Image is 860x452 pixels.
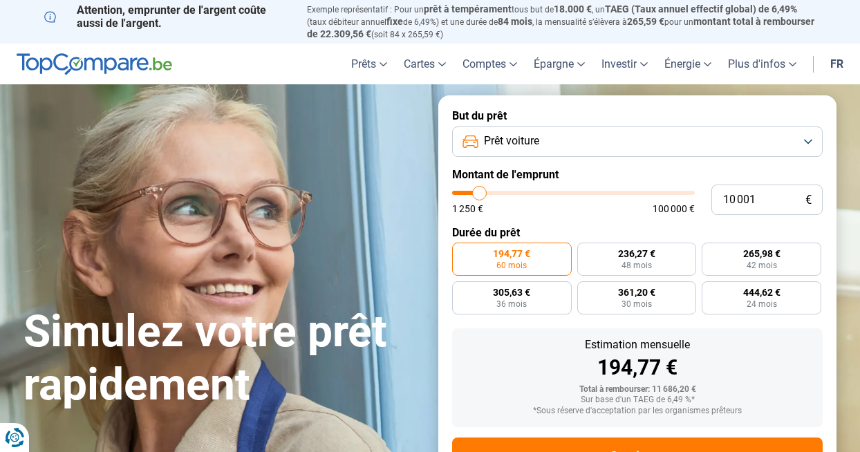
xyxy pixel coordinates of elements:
a: Plus d'infos [720,44,805,84]
span: 361,20 € [618,288,655,297]
img: TopCompare [17,53,172,75]
div: Estimation mensuelle [463,339,812,350]
a: Cartes [395,44,454,84]
span: montant total à rembourser de 22.309,56 € [307,16,814,39]
span: 265,59 € [627,16,664,27]
div: Total à rembourser: 11 686,20 € [463,385,812,395]
span: 18.000 € [554,3,592,15]
span: 100 000 € [653,204,695,214]
span: 194,77 € [493,249,530,258]
a: Prêts [343,44,395,84]
p: Attention, emprunter de l'argent coûte aussi de l'argent. [44,3,290,30]
span: TAEG (Taux annuel effectif global) de 6,49% [605,3,797,15]
span: 84 mois [498,16,532,27]
span: 24 mois [747,300,777,308]
label: Montant de l'emprunt [452,168,823,181]
span: 30 mois [621,300,652,308]
h1: Simulez votre prêt rapidement [24,305,422,412]
span: 305,63 € [493,288,530,297]
span: 1 250 € [452,204,483,214]
a: fr [822,44,852,84]
div: *Sous réserve d'acceptation par les organismes prêteurs [463,406,812,416]
span: Prêt voiture [484,133,539,149]
span: 48 mois [621,261,652,270]
span: 265,98 € [743,249,780,258]
button: Prêt voiture [452,126,823,157]
span: 236,27 € [618,249,655,258]
div: 194,77 € [463,357,812,378]
span: 42 mois [747,261,777,270]
span: 36 mois [496,300,527,308]
span: € [805,194,812,206]
a: Investir [593,44,656,84]
span: prêt à tempérament [424,3,512,15]
p: Exemple représentatif : Pour un tous but de , un (taux débiteur annuel de 6,49%) et une durée de ... [307,3,816,40]
a: Comptes [454,44,525,84]
label: Durée du prêt [452,226,823,239]
a: Énergie [656,44,720,84]
span: 60 mois [496,261,527,270]
label: But du prêt [452,109,823,122]
a: Épargne [525,44,593,84]
span: fixe [386,16,403,27]
span: 444,62 € [743,288,780,297]
div: Sur base d'un TAEG de 6,49 %* [463,395,812,405]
